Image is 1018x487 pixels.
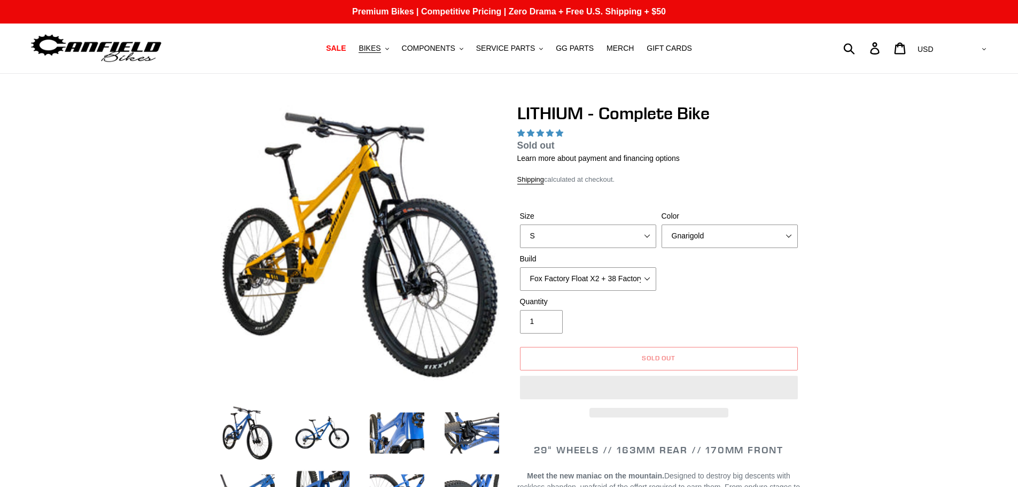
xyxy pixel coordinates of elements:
[520,253,656,265] label: Build
[849,36,876,60] input: Search
[517,175,545,184] a: Shipping
[29,32,163,65] img: Canfield Bikes
[321,41,351,56] a: SALE
[601,41,639,56] a: MERCH
[471,41,548,56] button: SERVICE PARTS
[662,211,798,222] label: Color
[527,471,664,480] b: Meet the new maniac on the mountain.
[359,44,380,53] span: BIKES
[397,41,469,56] button: COMPONENTS
[641,41,697,56] a: GIFT CARDS
[517,129,565,137] span: 5.00 stars
[517,103,801,123] h1: LITHIUM - Complete Bike
[534,444,783,456] span: 29" WHEELS // 163mm REAR // 170mm FRONT
[368,404,426,462] img: Load image into Gallery viewer, LITHIUM - Complete Bike
[517,154,680,163] a: Learn more about payment and financing options
[517,140,555,151] span: Sold out
[220,105,499,384] img: LITHIUM - Complete Bike
[520,347,798,370] button: Sold out
[293,404,352,462] img: Load image into Gallery viewer, LITHIUM - Complete Bike
[647,44,692,53] span: GIFT CARDS
[520,211,656,222] label: Size
[218,404,277,462] img: Load image into Gallery viewer, LITHIUM - Complete Bike
[556,44,594,53] span: GG PARTS
[402,44,455,53] span: COMPONENTS
[607,44,634,53] span: MERCH
[326,44,346,53] span: SALE
[520,296,656,307] label: Quantity
[550,41,599,56] a: GG PARTS
[442,404,501,462] img: Load image into Gallery viewer, LITHIUM - Complete Bike
[476,44,535,53] span: SERVICE PARTS
[353,41,394,56] button: BIKES
[517,174,801,185] div: calculated at checkout.
[642,354,676,362] span: Sold out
